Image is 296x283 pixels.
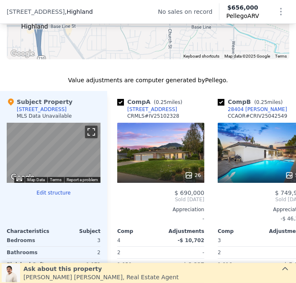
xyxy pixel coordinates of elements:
span: 0.25 [256,99,268,105]
div: Adjustments [161,228,204,235]
div: - [162,247,204,258]
span: 4 [117,238,121,243]
div: Ask about this property [23,265,179,273]
button: Keyboard shortcuts [16,177,22,181]
span: $ 690,000 [175,190,204,196]
a: [STREET_ADDRESS] [117,106,177,113]
img: Google [9,48,36,59]
span: $ 2,227 [183,262,204,268]
div: No sales on record [158,8,219,16]
div: [PERSON_NAME] [PERSON_NAME] , Real Estate Agent [23,273,179,281]
a: Report a problem [67,177,98,182]
div: CCAOR # CRIV25042549 [228,113,287,119]
div: Comp B [218,98,286,106]
div: 26 [185,171,201,179]
span: Map data ©2025 Google [224,54,270,58]
div: 2 [218,247,260,258]
div: Subject [54,228,100,235]
div: - [117,213,204,225]
div: Comp [218,228,261,235]
span: , Highland [65,8,93,16]
div: Appreciation [117,206,204,213]
span: [STREET_ADDRESS] [7,8,65,16]
div: [STREET_ADDRESS] [17,106,67,113]
button: Show Options [273,3,289,20]
a: Open this area in Google Maps (opens a new window) [9,48,36,59]
span: $656,000 [227,4,258,11]
div: Finished Sqft [7,259,52,270]
span: 3 [218,238,221,243]
div: 1,972 [55,259,100,270]
div: 28404 [PERSON_NAME] [228,106,287,113]
span: Sold [DATE] [117,196,204,203]
button: Map Data [27,177,45,183]
span: -$ 10,702 [178,238,204,243]
div: Street View [7,123,100,183]
img: Leo Gutierrez [2,264,20,282]
div: Bathrooms [7,247,52,258]
span: 1,916 [218,262,232,268]
div: Characteristics [7,228,54,235]
button: Keyboard shortcuts [183,53,219,59]
div: CRMLS # IV25102328 [127,113,179,119]
div: Map [7,123,100,183]
a: Terms (opens in new tab) [50,177,62,182]
span: Pellego ARV [226,12,259,20]
span: ( miles) [251,99,286,105]
span: 1,950 [117,262,131,268]
span: 0.25 [156,99,167,105]
div: 3 [55,235,100,246]
div: Comp A [117,98,185,106]
a: 28404 [PERSON_NAME] [218,106,287,113]
a: Open this area in Google Maps (opens a new window) [9,172,36,183]
div: Comp [117,228,161,235]
a: Terms (opens in new tab) [275,54,287,58]
div: 2 [117,247,159,258]
img: Google [9,172,36,183]
div: 2 [55,247,100,258]
span: ( miles) [150,99,185,105]
div: MLS Data Unavailable [17,113,72,119]
div: [STREET_ADDRESS] [127,106,177,113]
button: Toggle fullscreen view [85,126,98,138]
div: Subject Property [7,98,72,106]
button: Edit structure [7,190,100,196]
div: Bedrooms [7,235,52,246]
